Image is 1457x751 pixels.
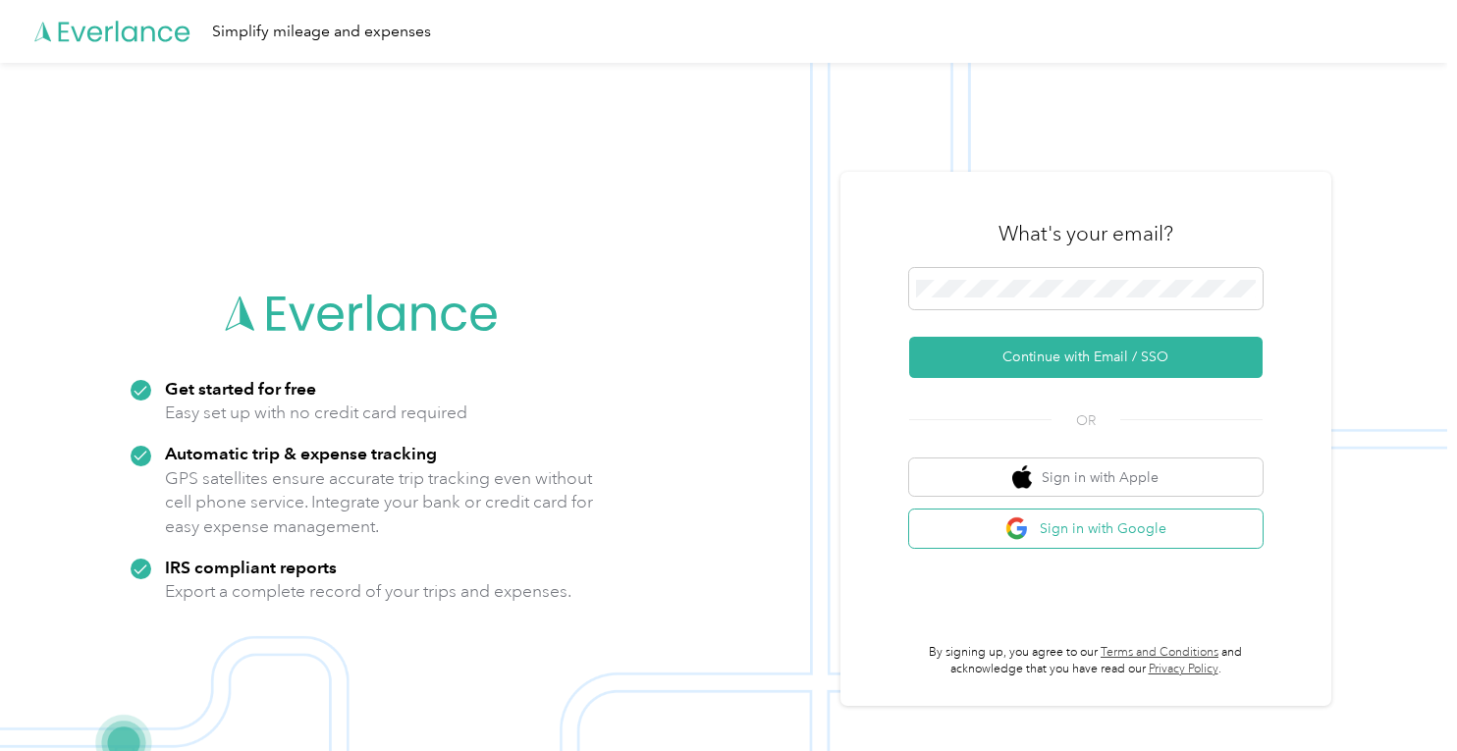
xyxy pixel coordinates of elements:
button: Continue with Email / SSO [909,337,1263,378]
p: Export a complete record of your trips and expenses. [165,579,571,604]
span: OR [1052,410,1120,431]
h3: What's your email? [998,220,1173,247]
button: apple logoSign in with Apple [909,458,1263,497]
div: Simplify mileage and expenses [212,20,431,44]
img: apple logo [1012,465,1032,490]
a: Privacy Policy [1149,662,1218,676]
strong: Get started for free [165,378,316,399]
button: google logoSign in with Google [909,510,1263,548]
p: By signing up, you agree to our and acknowledge that you have read our . [909,644,1263,678]
img: google logo [1005,516,1030,541]
p: GPS satellites ensure accurate trip tracking even without cell phone service. Integrate your bank... [165,466,594,539]
strong: IRS compliant reports [165,557,337,577]
strong: Automatic trip & expense tracking [165,443,437,463]
a: Terms and Conditions [1101,645,1218,660]
p: Easy set up with no credit card required [165,401,467,425]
